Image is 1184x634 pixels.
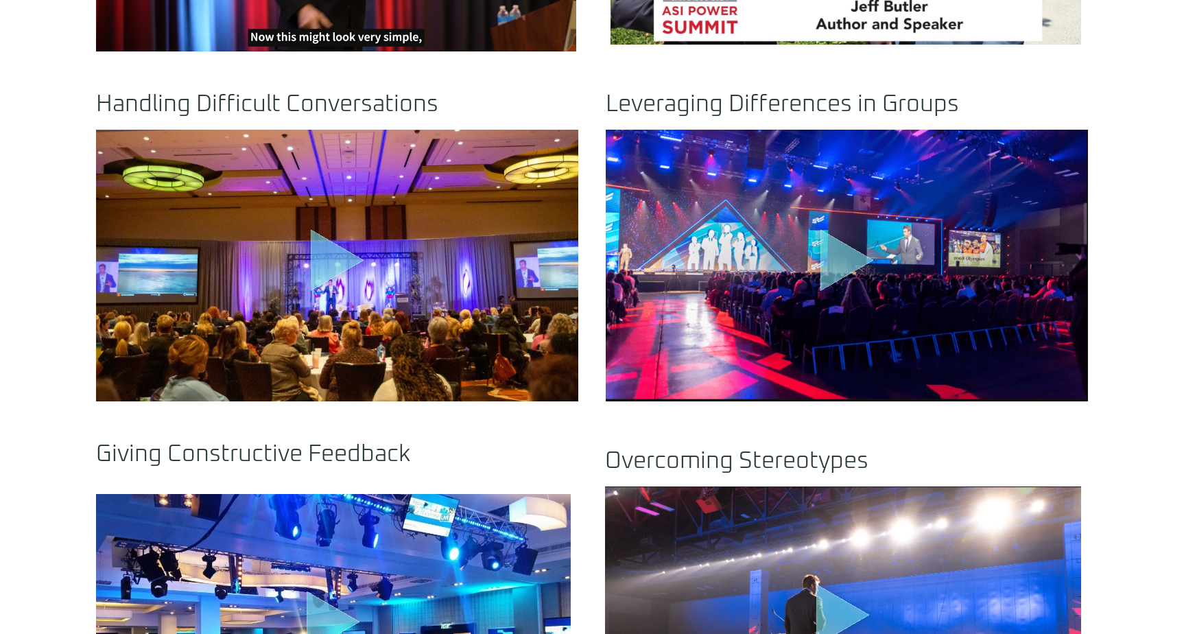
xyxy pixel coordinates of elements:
[96,443,571,466] h2: Giving Constructive Feedback
[606,93,1088,116] h2: Leveraging Differences in Groups
[605,449,1081,473] h2: Overcoming Stereotypes
[96,93,578,116] h2: Handling Difficult Conversations
[303,229,372,303] div: Play Video
[813,229,881,303] div: Play Video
